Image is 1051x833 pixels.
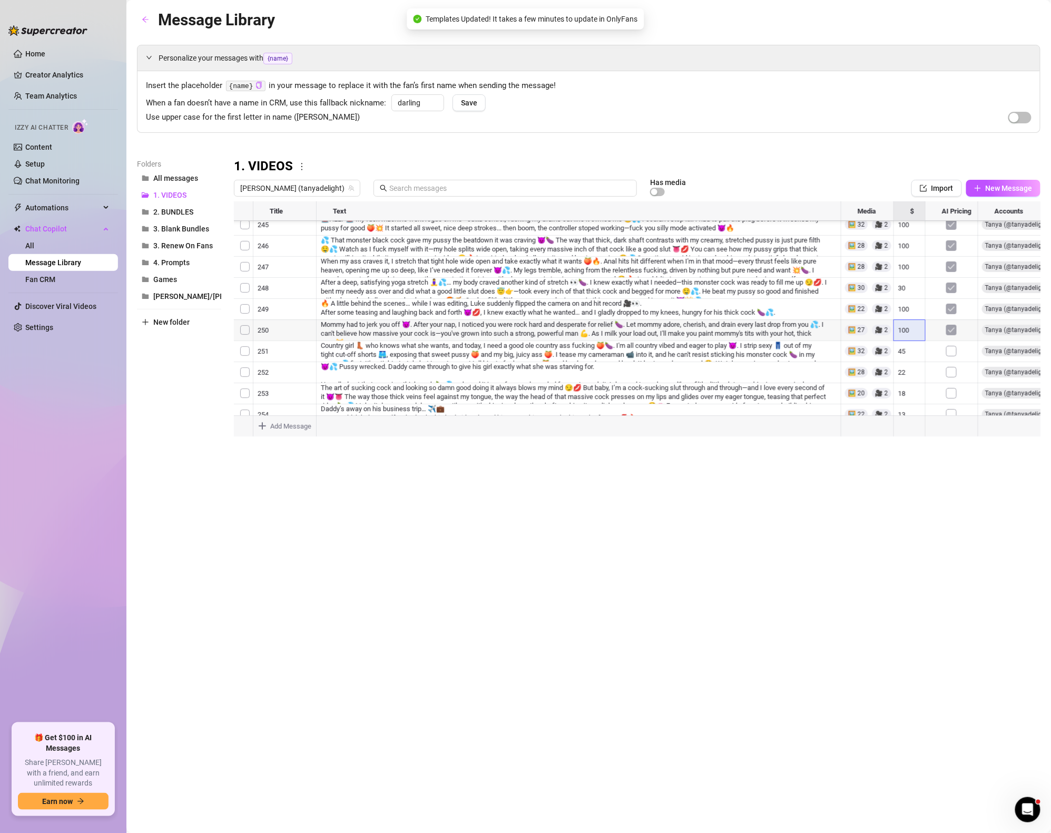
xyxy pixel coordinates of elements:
span: Use upper case for the first letter in name ([PERSON_NAME]) [146,111,360,124]
button: 3. Renew On Fans [137,237,221,254]
button: 1. VIDEOS [137,187,221,204]
span: expanded [146,54,152,61]
button: 2. BUNDLES [137,204,221,220]
span: 1. VIDEOS [153,191,186,199]
span: import [920,185,927,192]
span: folder [142,293,149,300]
button: Click to Copy [256,82,262,90]
span: arrow-left [142,16,149,23]
span: folder [142,259,149,266]
span: Personalize your messages with [159,52,1032,64]
span: check-circle [414,15,422,23]
span: 4. Prompts [153,258,190,267]
span: 2. BUNDLES [153,208,193,216]
span: When a fan doesn’t have a name in CRM, use this fallback nickname: [146,97,386,110]
img: Chat Copilot [14,225,21,233]
span: 3. Renew On Fans [153,241,213,250]
span: more [297,162,307,171]
a: Home [25,50,45,58]
span: New Message [986,184,1033,192]
input: Search messages [389,182,631,194]
iframe: Intercom live chat [1015,797,1040,822]
span: copy [256,82,262,89]
span: Save [461,99,477,107]
button: New Message [966,180,1040,197]
a: Discover Viral Videos [25,302,96,311]
span: folder [142,175,149,182]
code: {name} [226,81,266,92]
span: Games [153,275,177,284]
a: Content [25,143,52,151]
a: Settings [25,323,53,332]
img: logo-BBDzfeDw.svg [8,25,87,36]
span: folder [142,208,149,216]
span: Import [931,184,954,192]
article: Message Library [158,7,275,32]
button: Save [453,94,486,111]
span: Share [PERSON_NAME] with a friend, and earn unlimited rewards [18,758,109,789]
span: Chat Copilot [25,220,100,237]
button: Earn nowarrow-right [18,793,109,810]
h3: 1. VIDEOS [234,158,293,175]
a: Setup [25,160,45,168]
span: folder [142,276,149,283]
span: Templates Updated! It takes a few minutes to update in OnlyFans [426,13,638,25]
a: Fan CRM [25,275,55,284]
button: All messages [137,170,221,187]
button: New folder [137,314,221,331]
span: plus [142,318,149,326]
span: Insert the placeholder in your message to replace it with the fan’s first name when sending the m... [146,80,1032,92]
article: Has media [650,179,686,186]
span: search [380,185,387,192]
span: {name} [263,53,292,64]
button: Games [137,271,221,288]
span: thunderbolt [14,204,22,212]
span: New folder [153,318,190,326]
span: Tanya (tanyadelight) [240,180,354,196]
span: Earn now [42,797,73,806]
span: All messages [153,174,198,182]
span: folder [142,242,149,249]
span: folder [142,225,149,233]
button: Import [911,180,962,197]
button: 4. Prompts [137,254,221,271]
span: 3. Blank Bundles [153,225,209,233]
button: 3. Blank Bundles [137,220,221,237]
article: Folders [137,158,221,170]
span: folder-open [142,191,149,199]
span: Izzy AI Chatter [15,123,68,133]
a: Team Analytics [25,92,77,100]
img: AI Chatter [72,119,89,134]
button: [PERSON_NAME]/[PERSON_NAME] [137,288,221,305]
a: Message Library [25,258,81,267]
span: plus [974,185,981,192]
span: team [348,185,355,191]
a: Creator Analytics [25,66,110,83]
span: Automations [25,199,100,216]
a: Chat Monitoring [25,177,80,185]
div: Personalize your messages with{name} [137,45,1040,71]
a: All [25,241,34,250]
span: arrow-right [77,798,84,805]
span: 🎁 Get $100 in AI Messages [18,733,109,753]
span: [PERSON_NAME]/[PERSON_NAME] [153,292,269,301]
